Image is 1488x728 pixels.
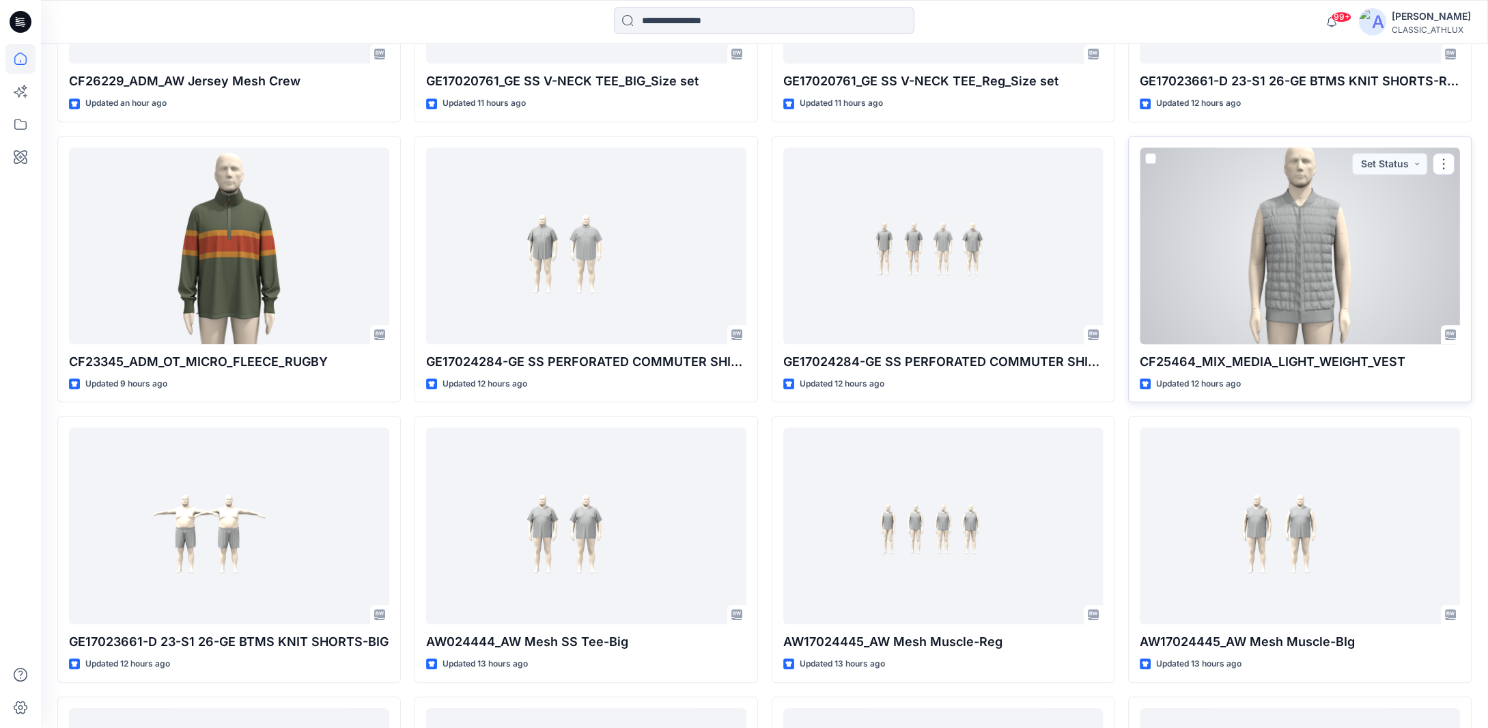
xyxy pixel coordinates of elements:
a: AW17024445_AW Mesh Muscle-BIg [1140,428,1460,624]
p: Updated 12 hours ago [85,657,170,671]
p: Updated an hour ago [85,96,167,111]
p: Updated 12 hours ago [800,377,884,391]
p: GE17023661-D 23-S1 26-GE BTMS KNIT SHORTS-BIG [69,632,389,652]
a: CF25464_MIX_MEDIA_LIGHT_WEIGHT_VEST [1140,148,1460,344]
a: GE17023661-D 23-S1 26-GE BTMS KNIT SHORTS-BIG [69,428,389,624]
p: Updated 11 hours ago [443,96,526,111]
a: AW17024445_AW Mesh Muscle-Reg [783,428,1104,624]
p: GE17024284-GE SS PERFORATED COMMUTER SHIRT_Size set_Reg [783,352,1104,372]
p: Updated 9 hours ago [85,377,167,391]
p: CF26229_ADM_AW Jersey Mesh Crew [69,72,389,91]
div: [PERSON_NAME] [1392,8,1471,25]
p: Updated 12 hours ago [1156,377,1241,391]
p: GE17023661-D 23-S1 26-GE BTMS KNIT SHORTS-REG [1140,72,1460,91]
p: AW024444_AW Mesh SS Tee-Big [426,632,746,652]
p: Updated 11 hours ago [800,96,883,111]
p: Updated 13 hours ago [800,657,885,671]
p: GE17020761_GE SS V-NECK TEE_Reg_Size set [783,72,1104,91]
div: CLASSIC_ATHLUX [1392,25,1471,35]
p: AW17024445_AW Mesh Muscle-Reg [783,632,1104,652]
p: AW17024445_AW Mesh Muscle-BIg [1140,632,1460,652]
p: GE17020761_GE SS V-NECK TEE_BIG_Size set [426,72,746,91]
span: 99+ [1331,12,1351,23]
a: GE17024284-GE SS PERFORATED COMMUTER SHIRT_Size set_Big [426,148,746,344]
a: CF23345_ADM_OT_MICRO_FLEECE_RUGBY [69,148,389,344]
p: GE17024284-GE SS PERFORATED COMMUTER SHIRT_Size set_Big [426,352,746,372]
p: Updated 12 hours ago [443,377,527,391]
img: avatar [1359,8,1386,36]
p: CF23345_ADM_OT_MICRO_FLEECE_RUGBY [69,352,389,372]
p: Updated 13 hours ago [1156,657,1241,671]
a: GE17024284-GE SS PERFORATED COMMUTER SHIRT_Size set_Reg [783,148,1104,344]
p: Updated 13 hours ago [443,657,528,671]
p: CF25464_MIX_MEDIA_LIGHT_WEIGHT_VEST [1140,352,1460,372]
a: AW024444_AW Mesh SS Tee-Big [426,428,746,624]
p: Updated 12 hours ago [1156,96,1241,111]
